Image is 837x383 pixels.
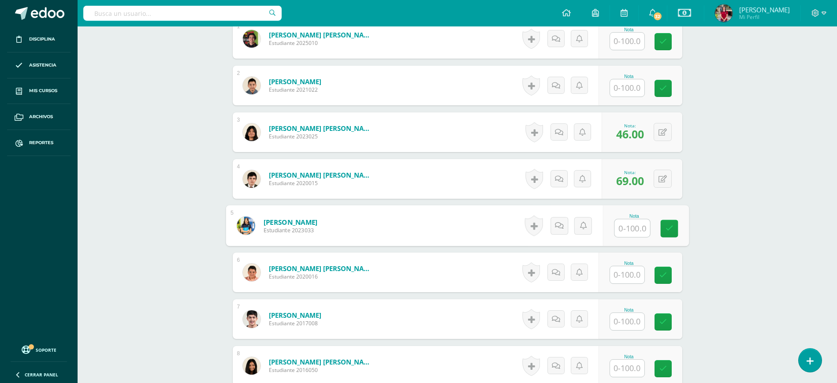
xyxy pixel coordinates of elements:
[269,30,375,39] a: [PERSON_NAME] [PERSON_NAME]
[610,313,644,330] input: 0-100.0
[616,169,644,175] div: Nota:
[269,133,375,140] span: Estudiante 2023025
[237,216,255,234] img: 29bc46b472aa18796470c09d9e15ecd0.png
[739,5,790,14] span: [PERSON_NAME]
[243,264,260,281] img: c7f6891603fb5af6efb770ab50e2a5d8.png
[610,266,644,283] input: 0-100.0
[269,86,321,93] span: Estudiante 2021022
[7,130,71,156] a: Reportes
[29,87,57,94] span: Mis cursos
[653,11,662,21] span: 32
[269,311,321,320] a: [PERSON_NAME]
[243,30,260,48] img: b1b5c3d4f8297bb08657cb46f4e7b43e.png
[7,26,71,52] a: Disciplina
[269,39,375,47] span: Estudiante 2025010
[715,4,733,22] img: 352c638b02aaae08c95ba80ed60c845f.png
[269,273,375,280] span: Estudiante 2020016
[25,372,58,378] span: Cerrar panel
[616,173,644,188] span: 69.00
[243,310,260,328] img: 75547d3f596e18c1ce37b5546449d941.png
[610,261,648,266] div: Nota
[269,179,375,187] span: Estudiante 2020015
[269,357,375,366] a: [PERSON_NAME] [PERSON_NAME]
[616,126,644,141] span: 46.00
[269,320,321,327] span: Estudiante 2017008
[263,227,317,234] span: Estudiante 2023033
[243,357,260,375] img: b3a8aefbe2e94f7df0e575cc79ce3014.png
[269,366,375,374] span: Estudiante 2016050
[269,77,321,86] a: [PERSON_NAME]
[614,214,654,219] div: Nota
[29,113,53,120] span: Archivos
[610,33,644,50] input: 0-100.0
[610,360,644,377] input: 0-100.0
[29,36,55,43] span: Disciplina
[269,264,375,273] a: [PERSON_NAME] [PERSON_NAME]
[269,171,375,179] a: [PERSON_NAME] [PERSON_NAME]
[610,27,648,32] div: Nota
[83,6,282,21] input: Busca un usuario...
[243,170,260,188] img: 2dc7a830f77a02bdd50bbcb9ae553e53.png
[29,139,53,146] span: Reportes
[7,52,71,78] a: Asistencia
[7,78,71,104] a: Mis cursos
[610,74,648,79] div: Nota
[29,62,56,69] span: Asistencia
[610,308,648,312] div: Nota
[7,104,71,130] a: Archivos
[610,354,648,359] div: Nota
[739,13,790,21] span: Mi Perfil
[269,124,375,133] a: [PERSON_NAME] [PERSON_NAME]
[263,217,317,227] a: [PERSON_NAME]
[243,77,260,94] img: 572862d19bee68d10ba56680a31d7164.png
[243,123,260,141] img: dce0b1ed9de55400785d98fcaf3680bd.png
[616,123,644,129] div: Nota:
[36,347,56,353] span: Soporte
[614,219,650,237] input: 0-100.0
[11,343,67,355] a: Soporte
[610,79,644,97] input: 0-100.0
